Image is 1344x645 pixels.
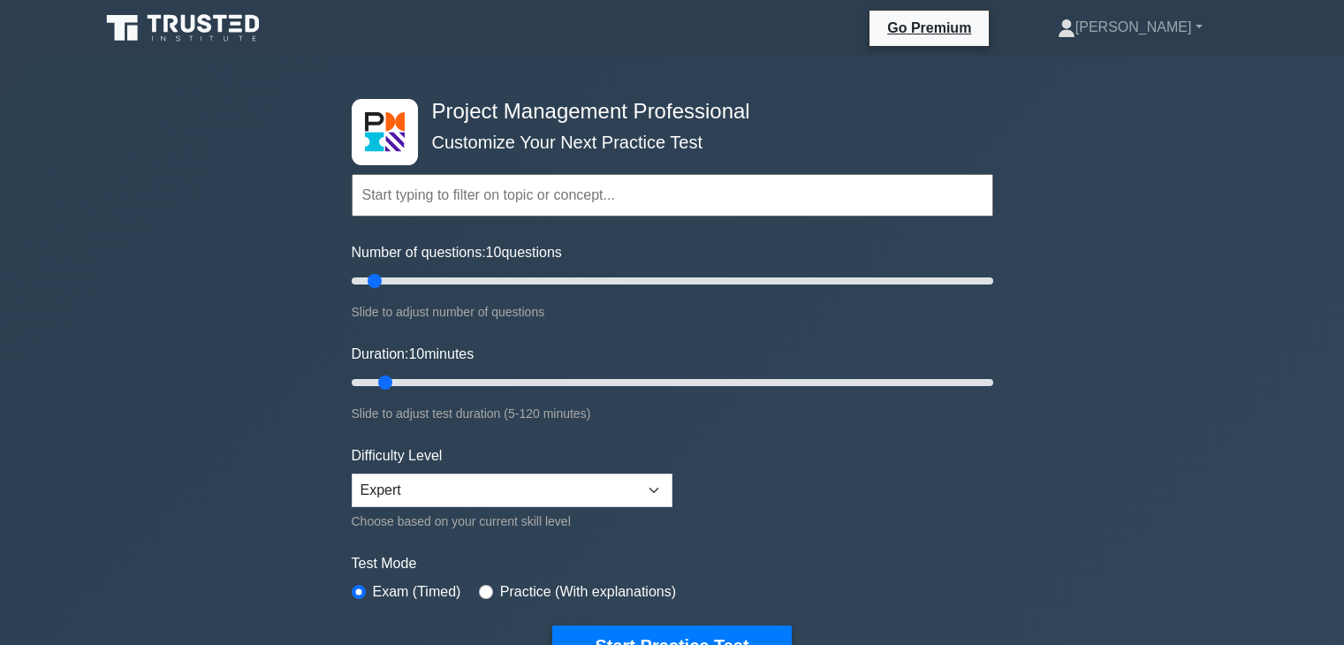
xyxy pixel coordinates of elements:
label: Exam (Timed) [373,581,461,603]
label: Test Mode [352,553,993,574]
a: [PERSON_NAME] [1015,10,1245,45]
input: Start typing to filter on topic or concept... [352,174,993,216]
label: Number of questions: questions [352,242,562,263]
label: Difficulty Level [352,445,443,467]
a: Go Premium [877,17,982,39]
h4: Project Management Professional [425,99,907,125]
label: Duration: minutes [352,344,475,365]
span: 10 [486,245,502,260]
label: Practice (With explanations) [500,581,676,603]
div: Choose based on your current skill level [352,511,672,532]
div: Slide to adjust number of questions [352,301,993,322]
span: 10 [408,346,424,361]
div: Slide to adjust test duration (5-120 minutes) [352,403,993,424]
